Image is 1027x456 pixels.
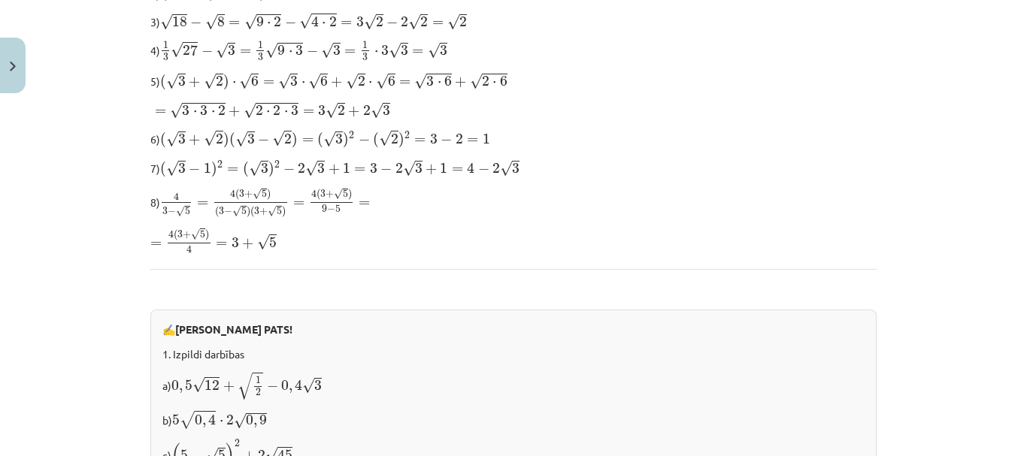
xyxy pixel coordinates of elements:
span: √ [321,43,333,59]
span: 2 [338,105,345,116]
span: = [150,241,162,247]
span: √ [191,228,200,240]
span: 3 [178,134,186,144]
span: ) [223,74,229,90]
span: 3 [383,105,390,116]
span: 3 [162,207,168,215]
span: ( [160,74,166,90]
span: 2 [358,76,365,86]
span: 4 [174,193,179,201]
span: √ [166,131,178,147]
span: 9 [322,205,327,213]
span: 3 [295,45,303,56]
p: ✍️ [162,322,865,337]
span: 9 [256,17,264,27]
span: ⋅ [211,110,215,115]
span: 3 [335,134,343,144]
span: + [242,238,253,249]
span: 1 [204,163,211,174]
span: 3 [381,45,389,56]
span: √ [160,14,172,30]
span: + [183,231,191,239]
span: √ [376,74,388,89]
span: 2 [363,105,371,116]
span: 2 [235,439,240,447]
span: ) [282,207,286,218]
span: − [441,134,452,145]
span: 3 [261,163,268,174]
span: ( [250,207,254,218]
span: 3 [290,76,298,86]
span: ⋅ [266,110,270,115]
span: , [202,420,206,427]
span: 2 [274,17,281,27]
p: 8) [150,187,877,219]
span: √ [389,43,401,59]
span: 2 [349,131,354,139]
span: √ [253,189,262,200]
span: 4 [168,230,174,238]
span: 2 [420,17,428,27]
span: √ [403,161,415,177]
span: 2 [218,105,226,116]
span: 4 [208,414,216,425]
span: − [478,164,489,174]
span: 6 [444,76,452,86]
span: = [432,20,444,26]
span: ( [160,132,166,148]
span: 3 [440,45,447,56]
span: ⋅ [368,81,372,86]
span: 2 [456,134,463,144]
span: √ [257,234,269,250]
span: √ [346,74,358,89]
span: , [253,420,257,427]
span: = [467,137,478,143]
span: − [380,164,392,174]
span: 27 [183,44,198,56]
span: 5 [200,231,205,238]
span: 6 [388,76,395,86]
span: 5 [343,190,348,198]
span: 3 [320,190,326,198]
span: + [426,164,437,174]
span: √ [323,131,335,147]
span: √ [216,43,228,59]
span: ) [398,132,404,148]
span: = [354,167,365,173]
span: 2 [401,17,408,27]
span: ) [223,132,229,148]
span: = [412,49,423,55]
span: ( [317,132,323,148]
span: 6 [500,76,507,86]
span: √ [470,74,482,89]
span: 3 [178,163,186,174]
span: 2 [284,134,292,144]
p: b) [162,409,865,430]
span: ⋅ [232,81,236,86]
span: ⋅ [438,81,441,86]
span: 6 [251,76,259,86]
span: √ [447,14,459,30]
span: ) [343,132,349,148]
span: = [216,241,227,247]
span: 3 [200,105,208,116]
span: 2 [376,17,383,27]
span: − [190,17,201,28]
span: 3 [232,237,239,248]
span: ) [247,207,250,218]
span: 5 [185,380,192,391]
span: 3 [370,163,377,174]
span: 5 [185,207,190,215]
span: 3 [291,105,298,116]
span: 5 [277,207,282,215]
span: − [307,46,318,56]
span: 2 [217,161,223,168]
span: 3 [317,163,325,174]
span: 0 [246,415,253,425]
span: 4 [311,16,319,27]
span: √ [379,131,391,146]
span: 5 [269,237,277,248]
span: √ [232,206,241,217]
span: 3 [333,45,341,56]
span: √ [278,74,290,89]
